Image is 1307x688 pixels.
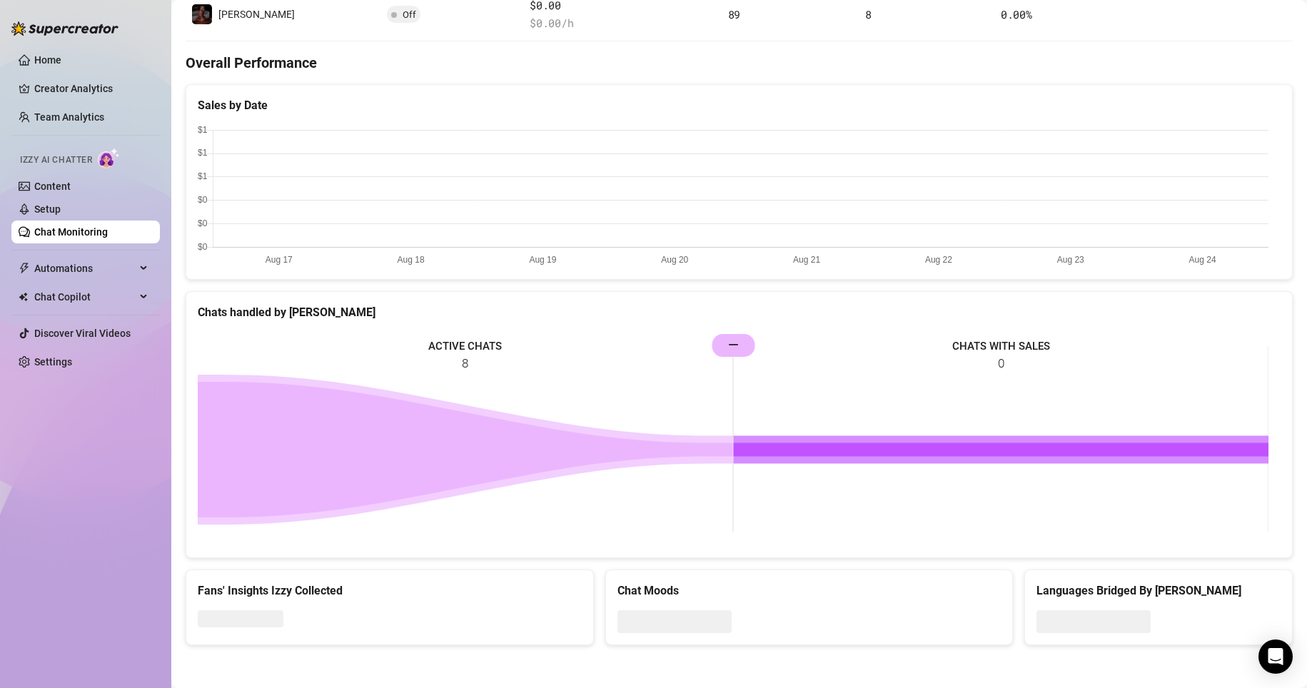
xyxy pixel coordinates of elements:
span: 0.00 % [1001,7,1032,21]
span: Chat Copilot [34,285,136,308]
img: logo-BBDzfeDw.svg [11,21,118,36]
div: Chats handled by [PERSON_NAME] [198,303,1281,321]
span: Off [403,9,416,20]
div: Fans' Insights Izzy Collected [198,582,582,600]
img: Maria [192,4,212,24]
div: Chat Moods [617,582,1001,600]
span: Automations [34,257,136,280]
span: thunderbolt [19,263,30,274]
div: Languages Bridged By [PERSON_NAME] [1036,582,1281,600]
span: 89 [728,7,740,21]
a: Content [34,181,71,192]
a: Discover Viral Videos [34,328,131,339]
span: [PERSON_NAME] [218,9,295,20]
div: Open Intercom Messenger [1258,639,1293,674]
span: Izzy AI Chatter [20,153,92,167]
span: $ 0.00 /h [530,15,716,32]
a: Setup [34,203,61,215]
div: Sales by Date [198,96,1281,114]
a: Home [34,54,61,66]
img: Chat Copilot [19,292,28,302]
h4: Overall Performance [186,53,1293,73]
a: Team Analytics [34,111,104,123]
a: Chat Monitoring [34,226,108,238]
a: Creator Analytics [34,77,148,100]
a: Settings [34,356,72,368]
img: AI Chatter [98,148,120,168]
span: 8 [865,7,872,21]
